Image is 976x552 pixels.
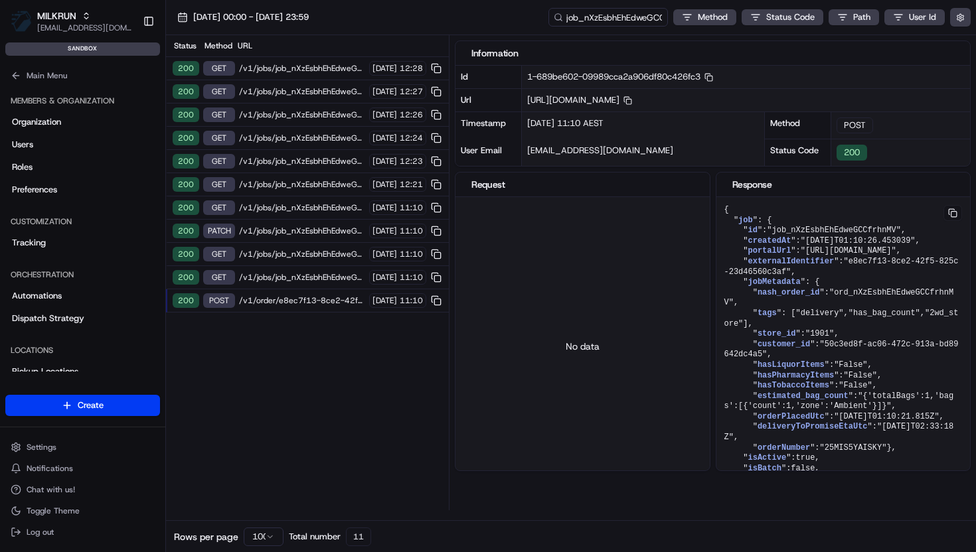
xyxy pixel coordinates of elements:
button: Path [829,9,879,25]
button: MILKRUNMILKRUN[EMAIL_ADDRESS][DOMAIN_NAME] [5,5,137,37]
button: Status Code [742,9,823,25]
div: Orchestration [5,264,160,285]
div: Status [171,40,198,51]
span: [DATE] [372,156,397,167]
span: /v1/jobs/job_nXzEsbhEhEdweGCCfrhnMV [239,272,365,283]
span: externalIdentifier [748,257,835,266]
span: [DATE] [372,226,397,236]
a: Automations [5,285,160,307]
span: [DATE] [372,179,397,190]
span: Tracking [12,237,46,249]
span: "25MIS5YAISKY" [820,443,887,452]
span: /v1/jobs/job_nXzEsbhEhEdweGCCfrhnMV [239,63,365,74]
span: 12:24 [400,133,423,143]
a: Pickup Locations [5,361,160,382]
span: 12:21 [400,179,423,190]
span: [DATE] [372,249,397,259]
span: 11:10 [400,272,423,283]
span: /v1/jobs/job_nXzEsbhEhEdweGCCfrhnMV [239,226,365,236]
span: hasLiquorItems [758,360,825,370]
span: 11:10 [400,249,423,259]
span: Method [698,11,728,23]
span: /v1/jobs/job_nXzEsbhEhEdweGCCfrhnMV [239,109,365,120]
span: Users [12,139,33,151]
div: [DATE] 11:10 AEST [522,112,764,139]
div: Information [471,46,954,60]
span: hasPharmacyItems [758,371,834,380]
span: true [796,453,815,462]
span: /v1/jobs/job_nXzEsbhEhEdweGCCfrhnMV [239,202,365,213]
div: GET [203,247,235,261]
div: 200 [173,107,199,122]
span: 12:26 [400,109,423,120]
div: Members & Organization [5,90,160,111]
span: isActive [748,453,787,462]
span: [DATE] [372,202,397,213]
span: Preferences [12,184,57,196]
span: "ord_nXzEsbhEhEdweGCCfrhnMV" [724,288,954,308]
div: Status Code [765,139,831,166]
span: createdAt [748,236,791,245]
span: "50c3ed8f-ac06-472c-913a-bd89642dc4a5" [724,340,959,360]
span: Rows per page [174,530,238,543]
span: "e8ec7f13-8ce2-42f5-825c-23d46560c3af" [724,257,959,277]
span: id [748,226,758,235]
span: Roles [12,161,33,173]
span: [DATE] 00:00 - [DATE] 23:59 [193,11,309,23]
div: 200 [173,224,199,238]
button: Chat with us! [5,480,160,499]
div: GET [203,131,235,145]
div: GET [203,200,235,215]
div: GET [203,61,235,76]
button: [EMAIL_ADDRESS][DOMAIN_NAME] [37,23,132,33]
div: Response [732,178,955,191]
button: Main Menu [5,66,160,85]
span: jobMetadata [748,277,801,287]
span: 12:23 [400,156,423,167]
a: Roles [5,157,160,178]
span: 11:10 [400,295,423,306]
span: "[URL][DOMAIN_NAME]" [801,246,896,255]
button: MILKRUN [37,9,76,23]
button: Method [673,9,736,25]
span: [URL][DOMAIN_NAME] [527,94,632,105]
div: PATCH [203,224,235,238]
div: sandbox [5,42,160,56]
span: 12:28 [400,63,423,74]
span: estimated_bag_count [758,391,849,401]
div: POST [837,117,873,133]
span: 11:10 [400,202,423,213]
span: isBatch [748,464,781,473]
div: Locations [5,340,160,361]
div: 200 [173,247,199,261]
span: Automations [12,290,62,302]
span: "[DATE]T02:33:18Z" [724,422,954,442]
div: URL [238,40,444,51]
span: [DATE] [372,133,397,143]
div: GET [203,154,235,169]
span: orderPlacedUtc [758,412,825,421]
span: Toggle Theme [27,506,80,516]
div: GET [203,270,235,285]
span: [DATE] [372,109,397,120]
div: Customization [5,211,160,232]
span: "False" [844,371,877,380]
span: Settings [27,442,56,452]
span: "2wd_store" [724,309,959,328]
span: [DATE] [372,86,397,97]
button: User Id [884,9,945,25]
span: "False" [834,360,867,370]
div: 200 [173,84,199,99]
div: 200 [837,145,867,161]
span: Total number [289,531,341,543]
a: Organization [5,111,160,133]
a: Tracking [5,232,160,253]
span: false [791,464,815,473]
span: "{'totalBags':1,'bags':[{'count':1,'zone':'Ambient'}]}" [724,391,954,411]
span: Notifications [27,463,73,474]
span: [DATE] [372,295,397,306]
span: "has_bag_count" [849,309,920,318]
input: Type to search [548,8,668,27]
a: Dispatch Strategy [5,308,160,329]
span: hasTobaccoItems [758,381,829,390]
